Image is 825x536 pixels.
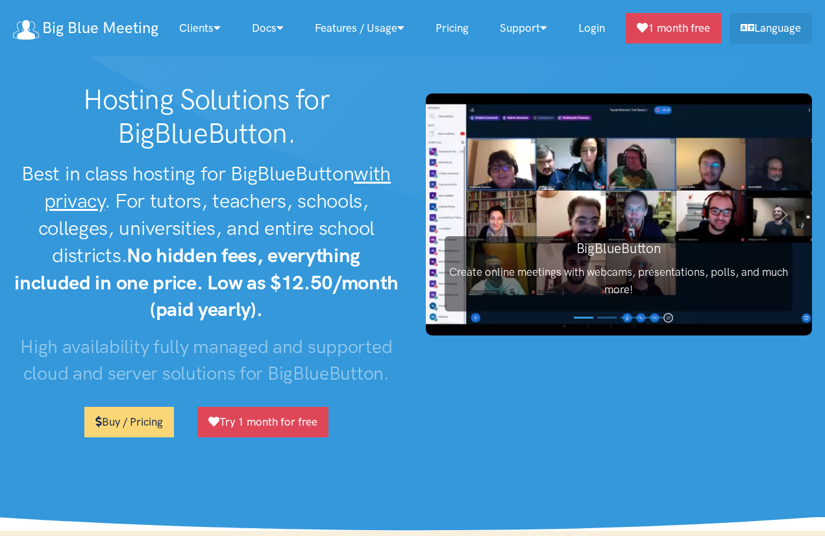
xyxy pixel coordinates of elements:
a: Features / Usage [299,14,420,42]
a: Try 1 month for free [197,407,328,437]
p: Create online meetings with webcams, presentations, polls, and much more! [445,263,793,298]
a: Clients [164,14,236,42]
a: Big Blue Meeting [13,14,158,42]
img: BigBlueButton screenshot [426,93,813,335]
h3: High availability fully managed and supported cloud and server solutions for BigBlueButton. [13,334,400,386]
img: logo [13,20,39,40]
h2: Best in class hosting for BigBlueButton . For tutors, teachers, schools, colleges, universities, ... [13,160,400,323]
a: Support [484,14,563,42]
a: Buy / Pricing [84,407,174,437]
strong: No hidden fees, everything included in one price. Low as $12.50/month (paid yearly). [14,243,398,322]
h3: BigBlueButton [445,239,793,258]
a: 1 month free [626,13,721,43]
a: Docs [236,14,299,42]
a: Pricing [420,14,484,42]
a: Language [730,13,812,43]
a: Login [563,14,621,42]
h1: Hosting Solutions for BigBlueButton. [13,83,400,150]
